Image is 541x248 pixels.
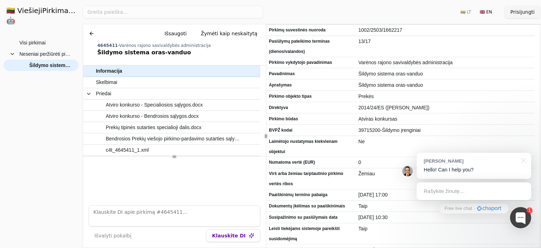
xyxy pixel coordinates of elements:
div: Rašykite žinutę... [417,182,531,200]
span: Pirkimo vykdytojo pavadinimas [269,58,353,68]
span: Bendrosios Prekių viešojo pirkimo-pardavimo sutarties sąlygos.docx [106,134,240,144]
span: c4t_4645411_1.xml [106,145,149,155]
span: Varėnos rajono savivaldybės administracija [119,43,211,48]
span: BVPŽ kodai [269,125,353,135]
span: [DATE] 10:30 [359,212,532,223]
span: Laimėtojo nustatymas kiekvienam objektui [269,137,353,157]
span: Skelbimai [96,77,117,87]
span: 0 [359,157,532,168]
span: Prekės [359,91,532,102]
span: 4645411 [97,43,118,48]
span: Pirkimo objekto tipas [269,91,353,102]
div: [PERSON_NAME] [424,158,517,164]
span: Šildymo sistema oras-vanduo [359,80,532,90]
span: Taip [359,224,532,234]
input: Greita paieška... [83,6,263,18]
span: Pirkimų suvestinės nuoroda [269,25,353,35]
button: Išsaugoti [159,27,192,40]
span: Pavadinimas [269,69,353,79]
span: Free live chat [444,205,472,212]
span: 13/17 [359,36,532,47]
span: Informacija [96,66,122,76]
span: 2014/24/ES ([PERSON_NAME]) [359,103,532,113]
img: Jonas [402,166,413,176]
button: Klauskite DI [206,229,260,242]
span: Virš arba žemiau tarptautinio pirkimo vertės ribos [269,169,353,189]
span: Taip [359,201,532,211]
span: Paaiškinimų termino pabaiga [269,190,353,200]
button: Žymėti kaip neskaitytą [195,27,263,40]
span: Leisti tiekėjams sistemoje pareikšti susidomėjimą [269,224,353,244]
span: Pasiūlymų pateikimo terminas (dienos/valandos) [269,36,353,57]
span: [DATE] 17:00 [359,190,532,200]
span: 1002/2503/1662217 [359,25,532,35]
div: · [474,205,475,212]
span: Varėnos rajono savivaldybės administracija [359,58,532,68]
a: Free live chat· [439,204,508,213]
span: Šildymo sistema oras-vanduo [359,69,532,79]
span: 39715200-Šildymo įrenginiai [359,125,532,135]
span: Priedai [96,89,111,99]
strong: .AI [70,6,81,15]
button: 🇬🇧 EN [475,6,496,18]
span: Prekių tipinės sutarties specialioji dalis.docx [106,122,201,133]
span: Šildymo sistema oras-vanduo [29,60,71,71]
span: Dokumentų įkėlimas su paaiškinimais [269,201,353,211]
span: Atviras konkursas [359,114,532,124]
span: Atviro konkurso - Specialiosios sąlygos.docx [106,100,203,110]
span: Numatoma vertė (EUR) [269,157,353,168]
div: Šildymo sistema oras-vanduo [97,48,263,57]
span: Neseniai peržiūrėti pirkimai [19,49,71,59]
span: Ne [359,137,532,147]
span: Atviro konkurso - Bendrosios sąlygos.docx [106,111,199,121]
div: 1 [527,207,533,213]
span: Susipažinimo su pasiūlymais data [269,212,353,223]
button: Prisijungti [505,6,540,18]
span: Direktyva [269,103,353,113]
div: - [97,43,263,48]
span: Aprašymas [269,80,353,90]
span: Žemiau [359,169,532,179]
span: Pirkimo būdas [269,114,353,124]
span: Visi pirkimai [19,37,45,48]
p: Hello! Can I help you? [424,166,524,174]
